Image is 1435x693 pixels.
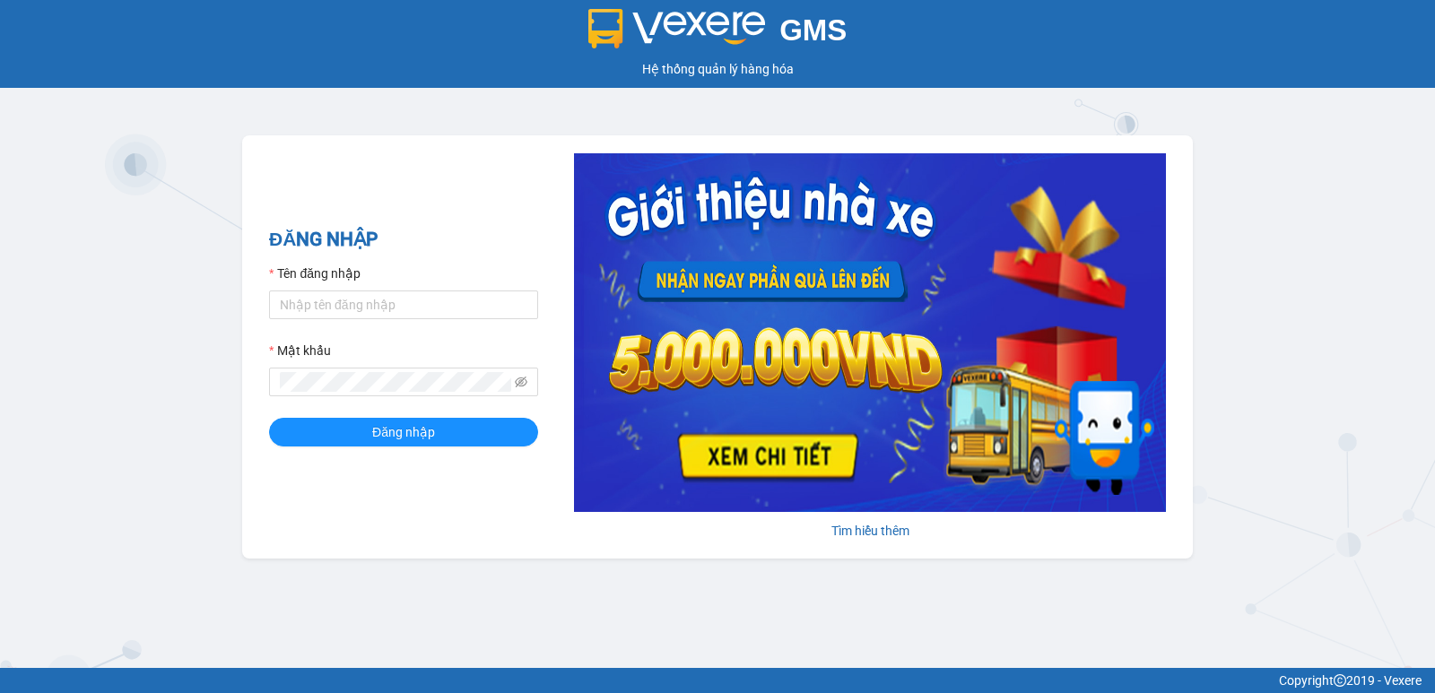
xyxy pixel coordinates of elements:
h2: ĐĂNG NHẬP [269,225,538,255]
img: banner-0 [574,153,1166,512]
input: Mật khẩu [280,372,511,392]
input: Tên đăng nhập [269,290,538,319]
span: eye-invisible [515,376,527,388]
span: GMS [779,13,847,47]
img: logo 2 [588,9,766,48]
div: Hệ thống quản lý hàng hóa [4,59,1431,79]
a: GMS [588,27,848,41]
span: copyright [1334,674,1346,687]
div: Tìm hiểu thêm [574,521,1166,541]
span: Đăng nhập [372,422,435,442]
button: Đăng nhập [269,418,538,446]
label: Tên đăng nhập [269,264,361,283]
label: Mật khẩu [269,341,331,360]
div: Copyright 2019 - Vexere [13,671,1422,690]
